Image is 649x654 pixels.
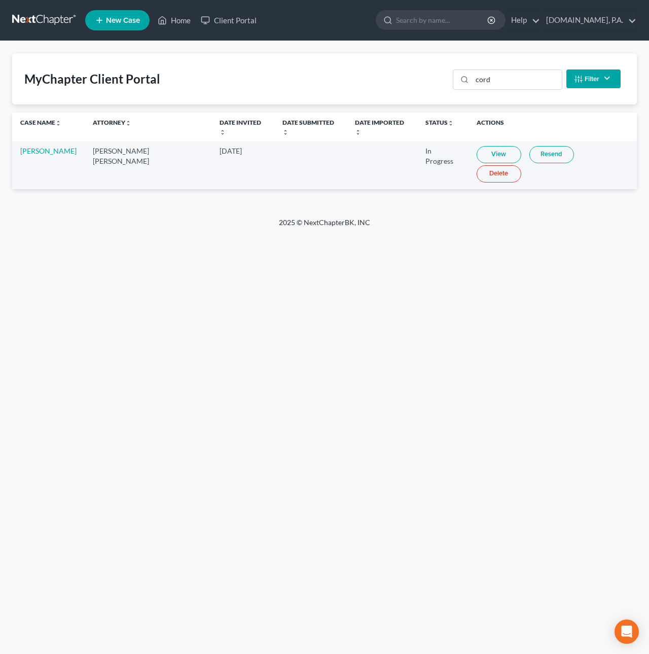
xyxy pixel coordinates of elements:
[417,141,468,189] td: In Progress
[106,17,140,24] span: New Case
[472,70,562,89] input: Search...
[468,113,637,141] th: Actions
[20,147,77,155] a: [PERSON_NAME]
[93,119,131,126] a: Attorneyunfold_more
[477,146,521,163] a: View
[448,120,454,126] i: unfold_more
[477,165,521,183] a: Delete
[24,71,160,87] div: MyChapter Client Portal
[220,147,242,155] span: [DATE]
[282,119,334,135] a: Date Submittedunfold_more
[20,119,61,126] a: Case Nameunfold_more
[153,11,196,29] a: Home
[541,11,636,29] a: [DOMAIN_NAME], P.A.
[220,119,261,135] a: Date Invitedunfold_more
[35,217,614,236] div: 2025 © NextChapterBK, INC
[529,146,574,163] a: Resend
[396,11,489,29] input: Search by name...
[615,620,639,644] div: Open Intercom Messenger
[125,120,131,126] i: unfold_more
[55,120,61,126] i: unfold_more
[506,11,540,29] a: Help
[425,119,454,126] a: Statusunfold_more
[196,11,262,29] a: Client Portal
[220,129,226,135] i: unfold_more
[355,119,404,135] a: Date Importedunfold_more
[85,141,211,189] td: [PERSON_NAME] [PERSON_NAME]
[355,129,361,135] i: unfold_more
[566,69,621,88] button: Filter
[282,129,289,135] i: unfold_more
